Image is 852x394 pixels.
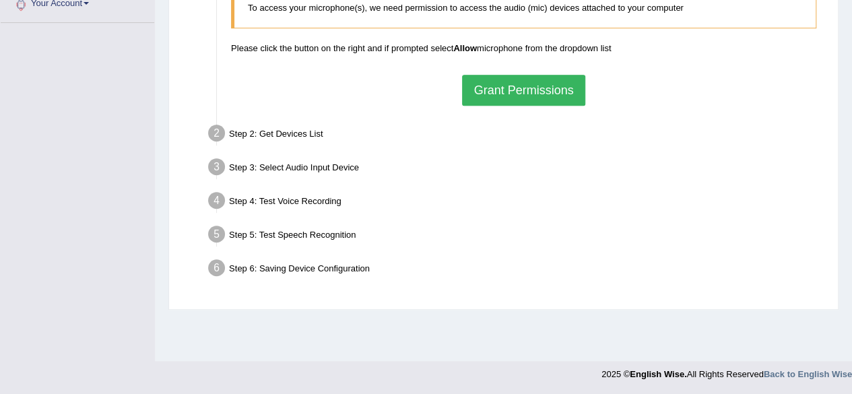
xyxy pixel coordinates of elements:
[630,369,686,379] strong: English Wise.
[601,361,852,381] div: 2025 © All Rights Reserved
[462,75,585,106] button: Grant Permissions
[248,1,802,14] p: To access your microphone(s), we need permission to access the audio (mic) devices attached to yo...
[202,121,832,150] div: Step 2: Get Devices List
[202,154,832,184] div: Step 3: Select Audio Input Device
[202,222,832,251] div: Step 5: Test Speech Recognition
[453,43,477,53] b: Allow
[764,369,852,379] a: Back to English Wise
[202,188,832,218] div: Step 4: Test Voice Recording
[231,42,816,55] p: Please click the button on the right and if prompted select microphone from the dropdown list
[202,255,832,285] div: Step 6: Saving Device Configuration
